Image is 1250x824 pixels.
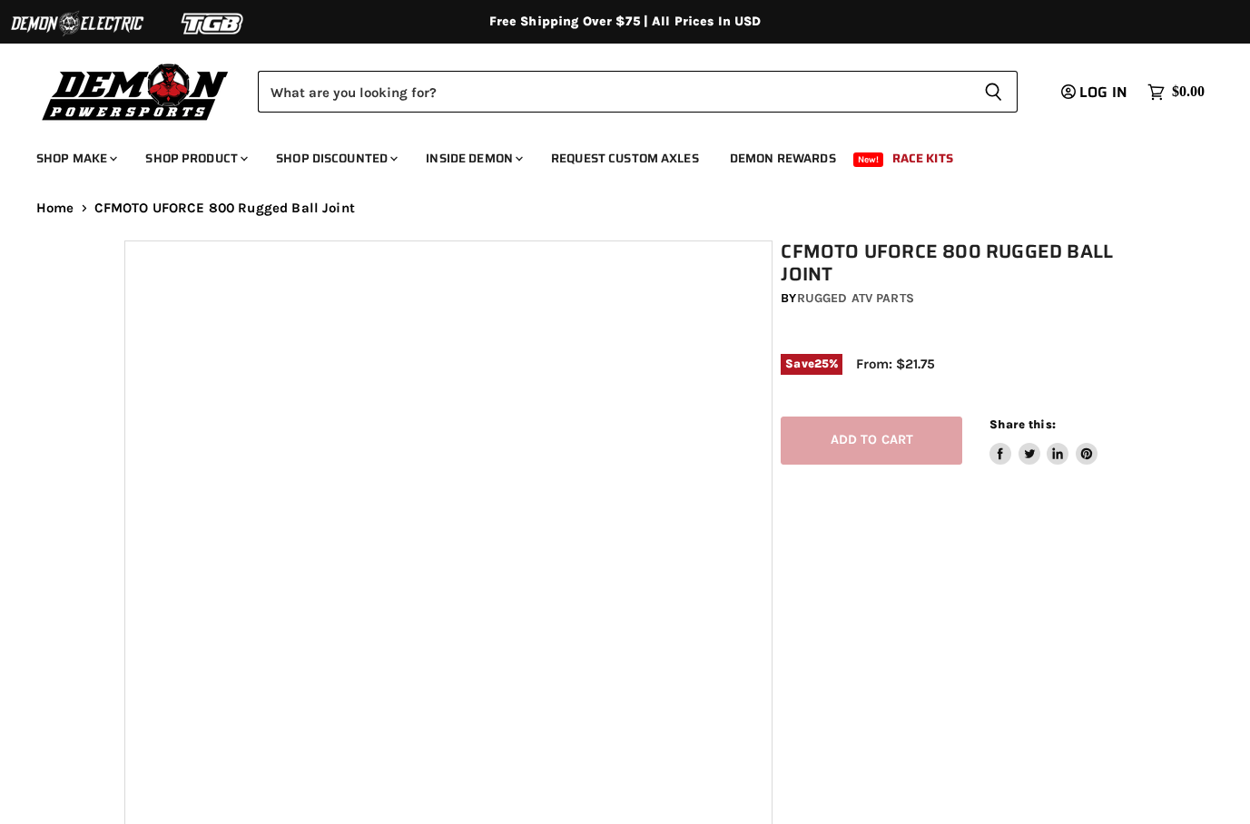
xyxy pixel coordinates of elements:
input: Search [258,71,969,113]
button: Search [969,71,1018,113]
span: From: $21.75 [856,356,935,372]
a: Inside Demon [412,140,534,177]
a: Shop Make [23,140,128,177]
span: 25 [814,357,829,370]
img: TGB Logo 2 [145,6,281,41]
a: Shop Discounted [262,140,408,177]
span: New! [853,152,884,167]
div: by [781,289,1134,309]
aside: Share this: [989,417,1097,465]
a: Request Custom Axles [537,140,713,177]
a: $0.00 [1138,79,1214,105]
a: Demon Rewards [716,140,850,177]
span: $0.00 [1172,83,1205,101]
span: Log in [1079,81,1127,103]
span: Share this: [989,417,1055,431]
a: Rugged ATV Parts [797,290,914,306]
span: Save % [781,354,842,374]
ul: Main menu [23,132,1200,177]
a: Shop Product [132,140,259,177]
a: Race Kits [879,140,967,177]
h1: CFMOTO UFORCE 800 Rugged Ball Joint [781,240,1134,286]
a: Log in [1053,84,1138,101]
img: Demon Powersports [36,59,235,123]
img: Demon Electric Logo 2 [9,6,145,41]
a: Home [36,201,74,216]
span: CFMOTO UFORCE 800 Rugged Ball Joint [94,201,355,216]
form: Product [258,71,1018,113]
